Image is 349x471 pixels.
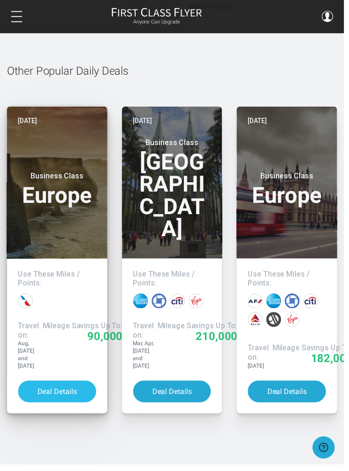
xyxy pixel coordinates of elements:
div: American miles [18,298,33,313]
button: Deal Details [251,386,331,408]
iframe: Opens a widget where you can find more information [317,443,340,466]
time: [DATE] [135,117,154,128]
a: [DATE]Business Class[GEOGRAPHIC_DATA]Use These Miles / Points:Travel on:Mar, Apr, [DATE] and [DAT... [124,108,226,419]
small: Anyone Can Upgrade [113,19,205,26]
div: Virgin Atlantic miles [191,298,206,313]
div: Citi points [173,298,188,313]
a: First Class FlyerAnyone Can Upgrade [113,8,205,26]
a: [DATE]Business ClassEuropeUse These Miles / Points:Travel on:Aug, [DATE] and [DATE]Mileage Saving... [7,108,109,419]
img: First Class Flyer [113,8,205,17]
div: Virgin Atlantic miles [289,317,304,332]
small: Business Class [256,174,327,183]
div: Chase points [154,298,169,313]
h3: [GEOGRAPHIC_DATA] [135,140,214,243]
h3: Europe [18,174,98,209]
div: Marriott points [270,317,285,332]
h4: Use These Miles / Points: [18,273,98,292]
small: Business Class [139,140,210,149]
small: Business Class [22,174,93,183]
h2: Other Popular Daily Deals [7,66,342,78]
div: Delta miles [251,317,266,332]
a: [DATE]Business ClassEuropeUse These Miles / Points:Travel on:[DATE]Mileage Savings Up To:182,000D... [240,108,342,419]
button: Deal Details [18,386,98,408]
time: [DATE] [18,117,38,128]
div: Air France miles [251,298,266,313]
h4: Use These Miles / Points: [251,273,331,292]
div: Chase points [289,298,304,313]
h4: Use These Miles / Points: [135,273,214,292]
div: Citi points [308,298,323,313]
div: Amex points [270,298,285,313]
time: [DATE] [251,117,271,128]
button: Deal Details [135,386,214,408]
div: Amex points [135,298,150,313]
h3: Europe [251,174,331,209]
